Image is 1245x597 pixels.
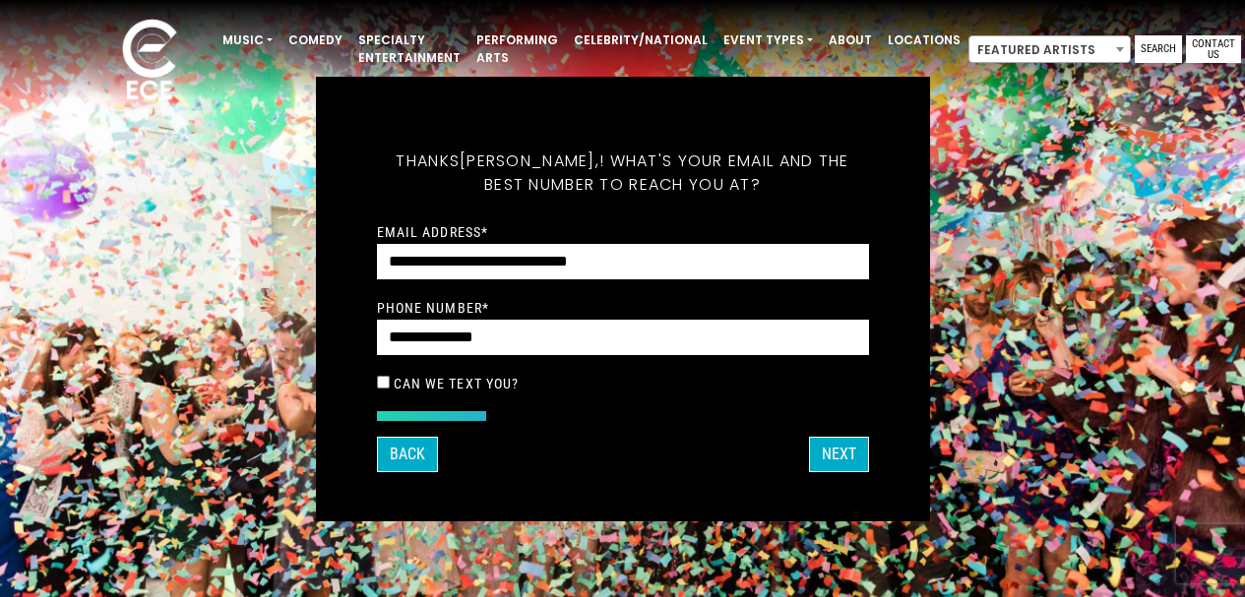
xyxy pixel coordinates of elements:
[821,24,880,57] a: About
[716,24,821,57] a: Event Types
[1135,35,1182,63] a: Search
[1186,35,1241,63] a: Contact Us
[350,24,468,75] a: Specialty Entertainment
[968,35,1131,63] span: Featured Artists
[394,375,520,392] label: Can we text you?
[969,36,1130,64] span: Featured Artists
[280,24,350,57] a: Comedy
[566,24,716,57] a: Celebrity/National
[377,299,490,317] label: Phone Number
[460,149,599,172] span: [PERSON_NAME],
[377,223,489,241] label: Email Address
[468,24,566,75] a: Performing Arts
[100,14,199,109] img: ece_new_logo_whitev2-1.png
[809,437,869,472] button: Next
[377,437,438,472] button: Back
[215,24,280,57] a: Music
[377,126,869,220] h5: Thanks ! What's your email and the best number to reach you at?
[880,24,968,57] a: Locations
